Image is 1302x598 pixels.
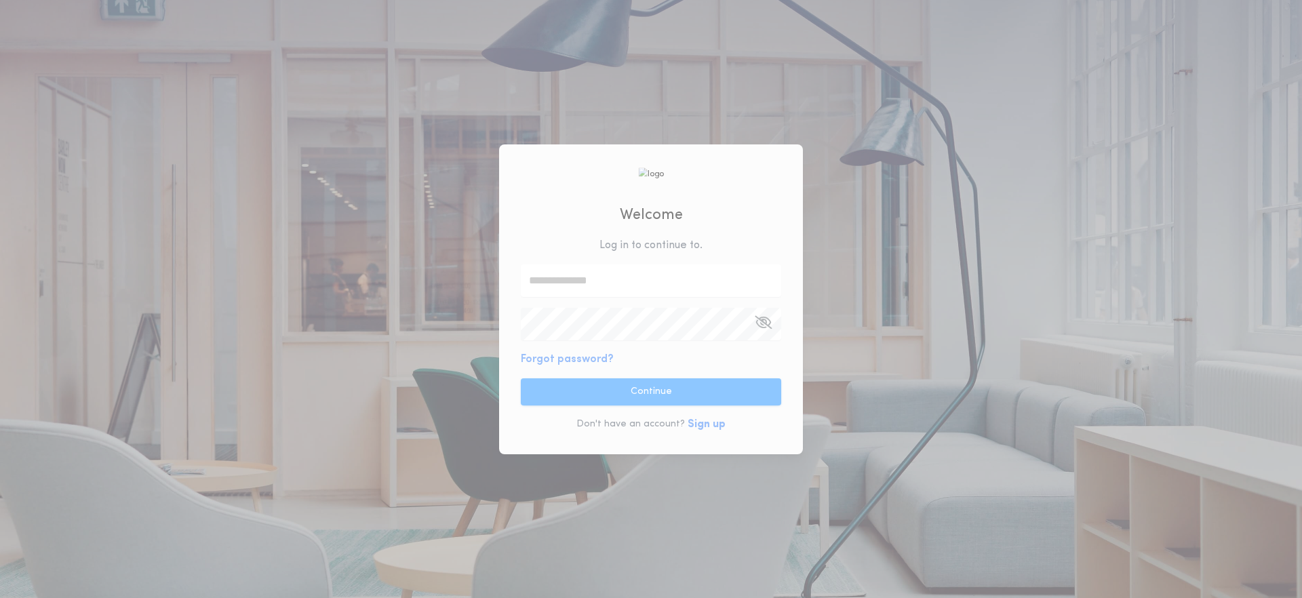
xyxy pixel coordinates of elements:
p: Log in to continue to . [599,237,703,254]
button: Forgot password? [521,351,614,367]
button: Sign up [688,416,726,433]
img: logo [638,167,664,180]
button: Continue [521,378,781,405]
p: Don't have an account? [576,418,685,431]
h2: Welcome [620,204,683,226]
